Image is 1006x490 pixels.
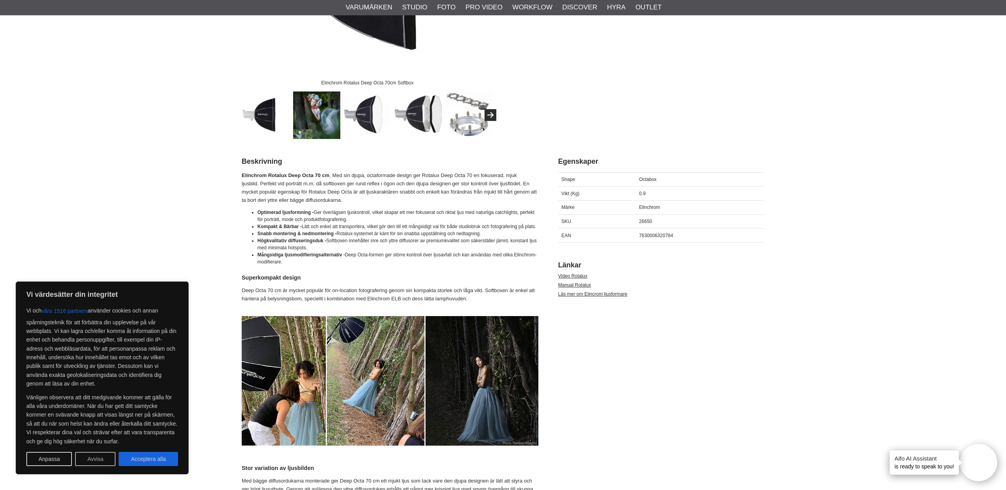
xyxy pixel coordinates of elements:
[75,452,116,466] button: Avvisa
[257,230,538,237] li: Rotalux-systemet är känt för sin snabba uppställning och nedtagning.
[558,273,587,279] a: Video Rotalux
[558,260,764,270] h2: Länkar
[635,2,662,13] a: Outlet
[562,233,571,238] span: EAN
[562,2,597,13] a: Discover
[257,224,302,229] strong: Kompakt & Bärbar -
[465,2,502,13] a: Pro Video
[242,91,290,139] img: Elinchrom Rotalux Deep Octa 70cm Softbox
[26,290,178,299] p: Vi värdesätter din integritet
[562,219,571,224] span: SKU
[257,231,336,236] strong: Snabb montering & nedmontering -
[344,91,391,139] img: Rotalux Deep Octa ger rund reflex i motiv
[257,251,538,265] li: Deep Octa-formen ger större kontroll över ljusavfall och kan användas med olika Elinchrom-modifie...
[242,464,538,472] h4: Stor variation av ljusbilden
[639,205,660,210] span: Elinchrom
[894,454,954,463] h4: Aifo AI Assistant
[42,304,88,318] button: våra 1516 partners
[242,172,538,204] p: . Med sin djupa, octaformade design ger Rotalux Deep Octa 70 en fokuserad, mjuk ljusbild. Perfekt...
[558,291,627,297] a: Läs mer om Elincrom ljusformare
[562,191,580,196] span: Vikt (Kg)
[445,91,493,139] img: Speedring köps separat, finns för 8 olika modeller
[242,172,329,178] strong: Elinchrom Rotalux Deep Octa 70 cm
[890,450,959,475] div: is ready to speak to you!
[562,177,575,182] span: Shape
[512,2,553,13] a: Workflow
[293,91,341,139] img: Utmärkt softbox on-location - Foto T. Asplund
[242,274,538,282] h4: Superkompakt design
[558,282,591,288] a: Manual Rotalux
[242,287,538,303] p: Deep Octa 70 cm är mycket populär för on-location fotografering genom sin kompakta storlek och lå...
[257,252,345,258] strong: Mångsidiga ljusmodifieringsalternativ -
[346,2,393,13] a: Varumärken
[395,91,442,139] img: Softboxen med endast inre diffusor
[558,157,764,166] h2: Egenskaper
[639,177,657,182] span: Octabox
[242,316,538,446] img: Elinchrom Rotalux Deep Octa 70
[257,209,538,223] li: Ger överlägsen ljuskontroll, vilket skapar ett mer fokuserat och riktat ljus med naturliga catchl...
[485,109,496,121] button: Next
[607,2,626,13] a: Hyra
[257,210,314,215] strong: Optimerad ljusformning -
[26,393,178,446] p: Vänligen observera att ditt medgivande kommer att gälla för alla våra underdomäner. När du har ge...
[16,282,189,474] div: Vi värdesätter din integritet
[26,304,178,388] p: Vi och använder cookies och annan spårningsteknik för att förbättra din upplevelse på vår webbpla...
[562,205,575,210] span: Märke
[315,76,420,90] div: Elinchrom Rotalux Deep Octa 70cm Softbox
[639,191,646,196] span: 0.9
[119,452,178,466] button: Acceptera alla
[257,223,538,230] li: Lätt och enkel att transportera, vilket gör den till ett mångsidigt val för både studiobruk och f...
[639,219,652,224] span: 26650
[242,157,538,166] h2: Beskrivning
[257,237,538,251] li: Softboxen innehåller inre och yttre diffusorer av premiumkvalitet som säkerställer jämnt, konstan...
[402,2,427,13] a: Studio
[257,238,326,243] strong: Högkvalitativ diffuseringsduk -
[437,2,455,13] a: Foto
[639,233,673,238] span: 7630006320784
[26,452,72,466] button: Anpassa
